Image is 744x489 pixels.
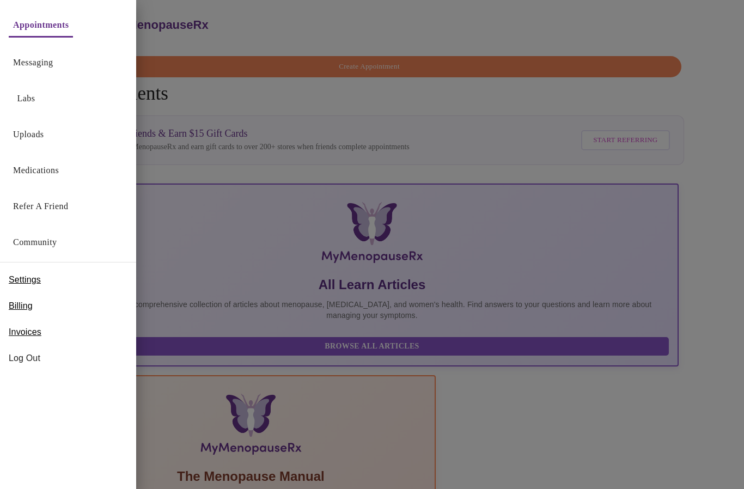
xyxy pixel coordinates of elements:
[13,199,69,214] a: Refer a Friend
[9,88,44,109] button: Labs
[9,299,33,313] span: Billing
[13,55,53,70] a: Messaging
[9,326,41,339] span: Invoices
[9,160,63,181] button: Medications
[13,17,69,33] a: Appointments
[9,231,62,253] button: Community
[9,352,127,365] span: Log Out
[9,124,48,145] button: Uploads
[9,271,41,289] a: Settings
[9,52,57,74] button: Messaging
[9,14,73,38] button: Appointments
[9,323,41,341] a: Invoices
[17,91,35,106] a: Labs
[13,163,59,178] a: Medications
[13,235,57,250] a: Community
[9,273,41,286] span: Settings
[13,127,44,142] a: Uploads
[9,297,33,315] a: Billing
[9,195,73,217] button: Refer a Friend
